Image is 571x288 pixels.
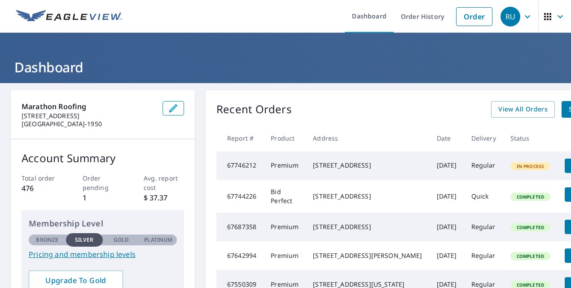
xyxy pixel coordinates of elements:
[501,7,520,27] div: RU
[464,151,503,180] td: Regular
[511,194,549,200] span: Completed
[430,151,464,180] td: [DATE]
[83,192,123,203] p: 1
[464,180,503,213] td: Quick
[313,192,422,201] div: [STREET_ADDRESS]
[11,58,560,76] h1: Dashboard
[264,151,306,180] td: Premium
[22,101,155,112] p: Marathon Roofing
[313,222,422,231] div: [STREET_ADDRESS]
[430,213,464,241] td: [DATE]
[83,173,123,192] p: Order pending
[464,241,503,270] td: Regular
[491,101,555,118] a: View All Orders
[313,161,422,170] div: [STREET_ADDRESS]
[306,125,429,151] th: Address
[22,150,184,166] p: Account Summary
[264,125,306,151] th: Product
[511,163,550,169] span: In Process
[464,125,503,151] th: Delivery
[216,213,264,241] td: 67687358
[313,251,422,260] div: [STREET_ADDRESS][PERSON_NAME]
[29,217,177,230] p: Membership Level
[216,180,264,213] td: 67744226
[22,173,62,183] p: Total order
[430,180,464,213] td: [DATE]
[430,241,464,270] td: [DATE]
[29,249,177,260] a: Pricing and membership levels
[144,192,184,203] p: $ 37.37
[16,10,122,23] img: EV Logo
[464,213,503,241] td: Regular
[216,241,264,270] td: 67642994
[430,125,464,151] th: Date
[264,180,306,213] td: Bid Perfect
[22,112,155,120] p: [STREET_ADDRESS]
[22,183,62,194] p: 476
[511,282,549,288] span: Completed
[511,253,549,259] span: Completed
[216,101,292,118] p: Recent Orders
[36,236,58,244] p: Bronze
[22,120,155,128] p: [GEOGRAPHIC_DATA]-1950
[144,173,184,192] p: Avg. report cost
[264,213,306,241] td: Premium
[456,7,492,26] a: Order
[503,125,558,151] th: Status
[36,275,116,285] span: Upgrade To Gold
[75,236,94,244] p: Silver
[264,241,306,270] td: Premium
[114,236,129,244] p: Gold
[216,151,264,180] td: 67746212
[216,125,264,151] th: Report #
[511,224,549,230] span: Completed
[498,104,548,115] span: View All Orders
[144,236,172,244] p: Platinum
